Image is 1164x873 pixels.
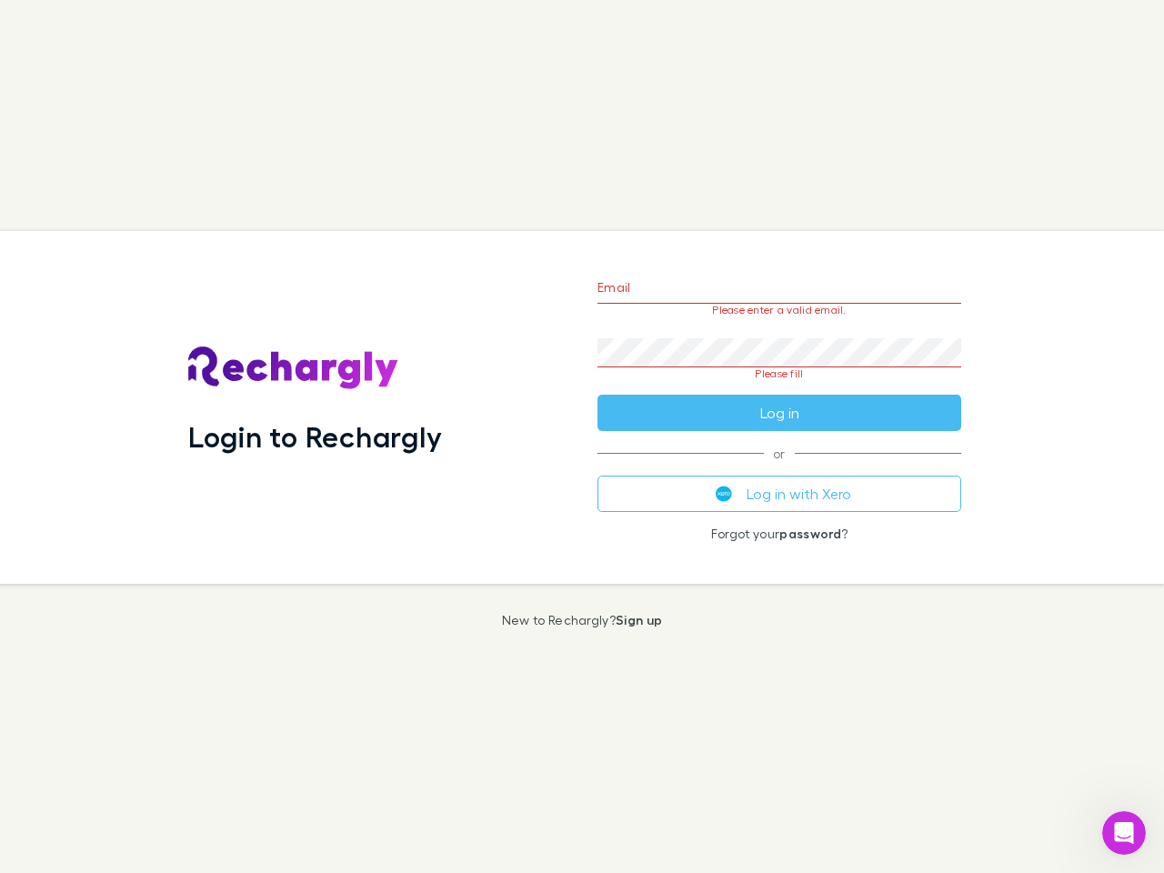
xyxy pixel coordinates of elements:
[597,395,961,431] button: Log in
[616,612,662,627] a: Sign up
[597,367,961,380] p: Please fill
[1102,811,1146,855] iframe: Intercom live chat
[716,486,732,502] img: Xero's logo
[597,304,961,316] p: Please enter a valid email.
[188,419,442,454] h1: Login to Rechargly
[188,346,399,390] img: Rechargly's Logo
[597,476,961,512] button: Log in with Xero
[597,527,961,541] p: Forgot your ?
[597,453,961,454] span: or
[779,526,841,541] a: password
[502,613,663,627] p: New to Rechargly?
